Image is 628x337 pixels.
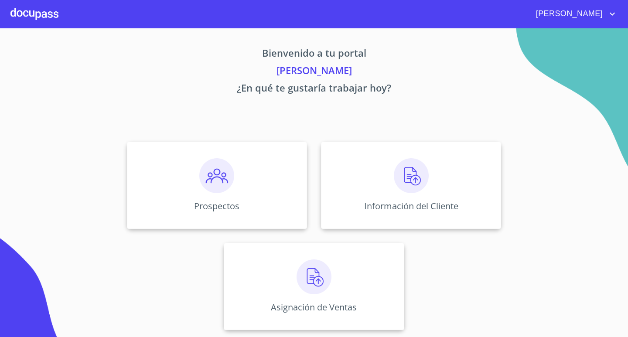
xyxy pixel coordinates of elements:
[45,81,583,98] p: ¿En qué te gustaría trabajar hoy?
[394,158,429,193] img: carga.png
[45,46,583,63] p: Bienvenido a tu portal
[529,7,607,21] span: [PERSON_NAME]
[271,301,357,313] p: Asignación de Ventas
[364,200,458,212] p: Información del Cliente
[194,200,239,212] p: Prospectos
[199,158,234,193] img: prospectos.png
[45,63,583,81] p: [PERSON_NAME]
[529,7,618,21] button: account of current user
[297,259,331,294] img: carga.png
